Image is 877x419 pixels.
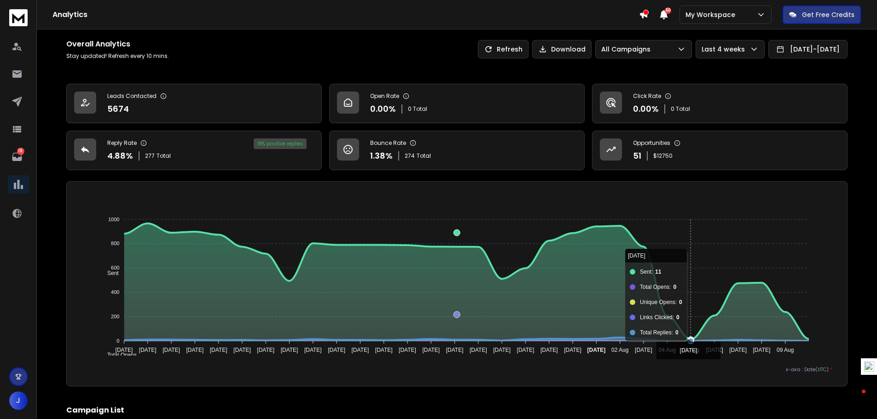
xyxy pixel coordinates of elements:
p: Get Free Credits [802,10,854,19]
h2: Campaign List [66,405,848,416]
tspan: 04 Aug [659,347,676,353]
button: Refresh [478,40,529,58]
span: Total Opens [100,352,137,358]
p: Stay updated! Refresh every 10 mins. [66,52,169,60]
p: 0.00 % [633,103,659,115]
tspan: [DATE] [351,347,369,353]
tspan: [DATE] [375,347,393,353]
tspan: [DATE] [446,347,464,353]
a: Reply Rate4.88%277Total18% positive replies [66,131,322,170]
tspan: 02 Aug [611,347,628,353]
h1: Analytics [52,9,639,20]
tspan: [DATE] [281,347,298,353]
tspan: [DATE] [257,347,274,353]
tspan: 400 [111,289,119,295]
span: 277 [145,152,155,160]
tspan: [DATE] [493,347,511,353]
p: 1.38 % [370,149,393,162]
button: Get Free Credits [783,6,861,24]
tspan: [DATE] [753,347,771,353]
a: Bounce Rate1.38%274Total [329,131,585,170]
tspan: [DATE] [540,347,558,353]
p: Download [551,45,586,54]
tspan: [DATE] [328,347,345,353]
tspan: [DATE] [210,347,227,353]
tspan: 200 [111,314,119,319]
p: 0 Total [408,105,427,113]
tspan: [DATE] [139,347,157,353]
p: 18 [17,148,24,155]
p: Last 4 weeks [702,45,749,54]
p: $ 12750 [653,152,673,160]
p: Opportunities [633,139,670,147]
p: Refresh [497,45,523,54]
p: 4.88 % [107,149,133,162]
p: Reply Rate [107,139,137,147]
tspan: 0 [116,338,119,344]
a: Leads Contacted5674 [66,84,322,123]
tspan: 05 Aug [682,347,699,353]
span: Total [417,152,431,160]
tspan: [DATE] [115,347,133,353]
tspan: 600 [111,265,119,270]
a: Click Rate0.00%0 Total [592,84,848,123]
button: Download [532,40,592,58]
tspan: [DATE] [422,347,440,353]
tspan: 1000 [108,217,119,222]
a: 18 [8,148,26,166]
tspan: [DATE] [564,347,581,353]
span: 50 [665,7,671,14]
tspan: 800 [111,241,119,247]
p: x-axis : Date(UTC) [81,366,832,373]
a: Open Rate0.00%0 Total [329,84,585,123]
tspan: [DATE] [729,347,747,353]
tspan: 09 Aug [777,347,794,353]
tspan: [DATE] [399,347,416,353]
button: J [9,391,28,410]
p: Open Rate [370,92,399,100]
iframe: Intercom live chat [843,387,865,409]
p: 5674 [107,103,129,115]
h1: Overall Analytics [66,39,169,50]
tspan: [DATE] [517,347,534,353]
p: 51 [633,149,641,162]
tspan: [DATE] [233,347,251,353]
p: Leads Contacted [107,92,157,100]
img: logo [9,9,28,26]
p: My Workspace [685,10,739,19]
p: 0 Total [671,105,690,113]
p: 0.00 % [370,103,396,115]
tspan: [DATE] [635,347,652,353]
span: Total [157,152,171,160]
button: [DATE]-[DATE] [768,40,848,58]
tspan: [DATE] [186,347,203,353]
a: Opportunities51$12750 [592,131,848,170]
tspan: [DATE] [587,347,606,353]
tspan: [DATE] [304,347,322,353]
span: Sent [100,270,119,276]
p: Bounce Rate [370,139,406,147]
tspan: [DATE] [163,347,180,353]
tspan: [DATE] [470,347,487,353]
p: Click Rate [633,92,661,100]
p: All Campaigns [601,45,654,54]
tspan: [DATE] [706,347,723,353]
div: 18 % positive replies [254,138,307,149]
span: 274 [405,152,415,160]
